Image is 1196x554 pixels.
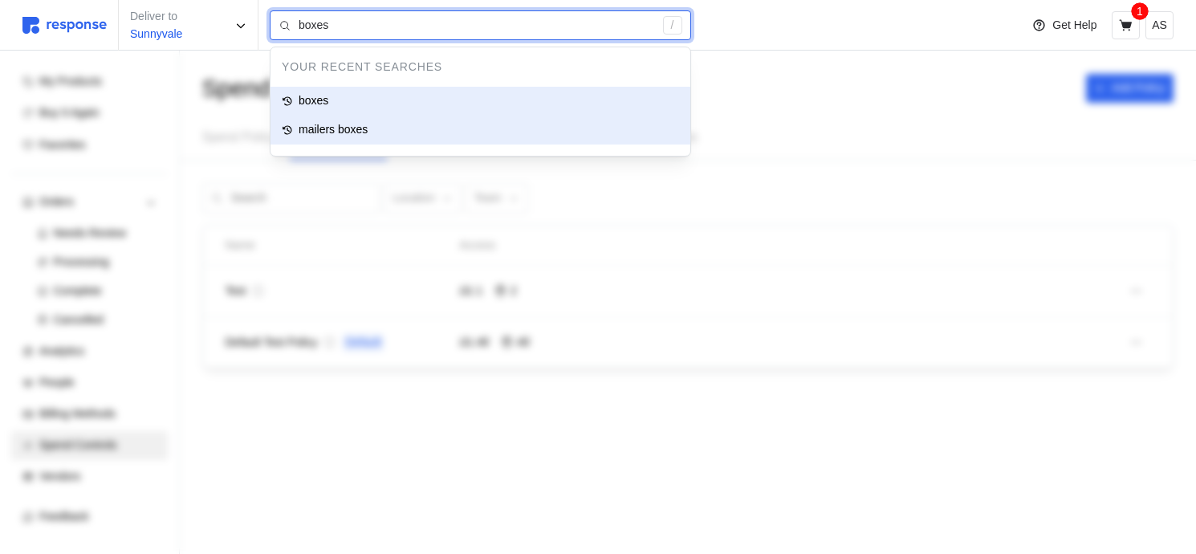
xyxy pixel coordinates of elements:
button: Get Help [1023,10,1106,41]
p: AS [1152,17,1167,35]
p: 1 [1137,2,1143,20]
button: AS [1145,11,1174,39]
p: Sunnyvale [130,26,182,43]
p: Deliver to [130,8,182,26]
input: Search for a product name or SKU [299,11,654,40]
p: Get Help [1052,17,1096,35]
p: boxes [299,92,328,110]
div: / [663,16,682,35]
p: mailers boxes [299,121,368,139]
img: svg%3e [22,17,107,34]
p: Your Recent Searches [271,59,690,76]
